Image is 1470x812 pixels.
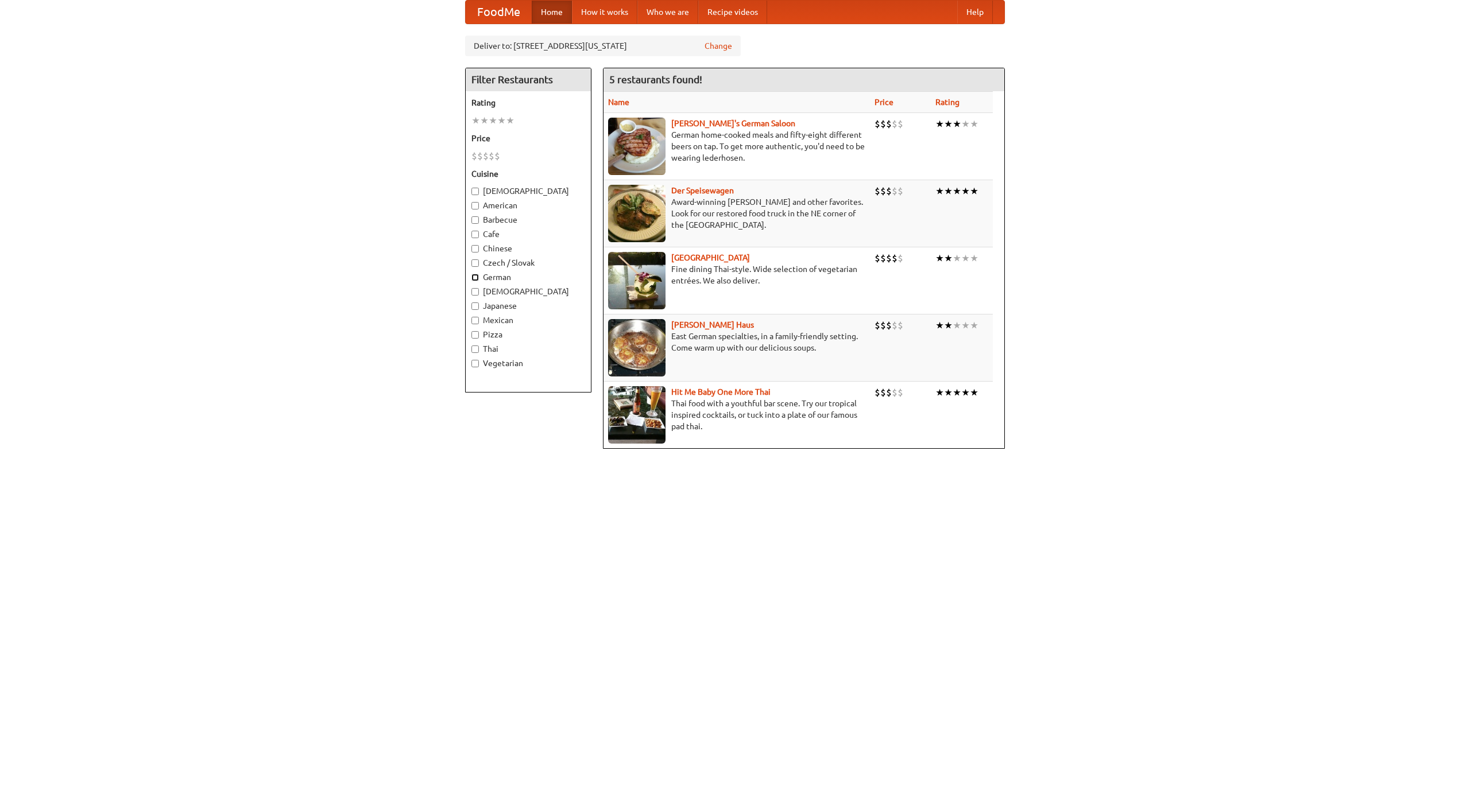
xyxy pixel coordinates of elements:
a: How it works [572,1,637,24]
li: $ [875,252,880,265]
img: speisewagen.jpg [608,185,666,242]
a: Price [875,98,893,107]
input: Chinese [471,245,479,252]
p: Thai food with a youthful bar scene. Try our tropical inspired cocktails, or tuck into a plate of... [608,398,865,432]
li: $ [875,319,880,332]
a: Who we are [637,1,698,24]
li: ★ [953,252,961,265]
a: [GEOGRAPHIC_DATA] [671,253,750,262]
li: $ [886,185,892,197]
li: ★ [953,386,961,399]
input: Vegetarian [471,360,479,367]
p: Award-winning [PERSON_NAME] and other favorites. Look for our restored food truck in the NE corne... [608,196,865,231]
li: ★ [944,386,953,399]
li: $ [489,150,494,162]
img: satay.jpg [608,252,666,309]
input: Barbecue [471,216,479,224]
input: American [471,202,479,209]
h4: Filter Restaurants [466,68,591,91]
input: German [471,274,479,281]
img: kohlhaus.jpg [608,319,666,376]
a: Change [705,40,732,52]
li: ★ [935,319,944,332]
li: ★ [471,114,480,127]
li: $ [892,252,898,265]
li: ★ [935,118,944,130]
label: German [471,271,585,283]
a: Name [608,98,629,107]
input: Pizza [471,331,479,339]
li: $ [880,118,886,130]
li: $ [898,118,903,130]
input: Thai [471,345,479,353]
li: ★ [970,319,978,332]
li: ★ [970,185,978,197]
a: FoodMe [466,1,532,24]
li: ★ [935,185,944,197]
li: $ [494,150,500,162]
a: Help [957,1,993,24]
label: [DEMOGRAPHIC_DATA] [471,286,585,297]
label: Vegetarian [471,358,585,369]
li: ★ [497,114,506,127]
li: $ [898,386,903,399]
li: $ [471,150,477,162]
a: [PERSON_NAME] Haus [671,320,754,329]
li: $ [483,150,489,162]
li: $ [875,185,880,197]
label: American [471,200,585,211]
li: $ [886,118,892,130]
li: $ [886,252,892,265]
h5: Rating [471,97,585,108]
li: ★ [953,319,961,332]
a: [PERSON_NAME]'s German Saloon [671,119,795,128]
li: ★ [489,114,497,127]
li: $ [477,150,483,162]
li: ★ [935,386,944,399]
a: Home [532,1,572,24]
li: $ [886,386,892,399]
label: Pizza [471,329,585,340]
div: Deliver to: [STREET_ADDRESS][US_STATE] [465,36,741,56]
input: [DEMOGRAPHIC_DATA] [471,288,479,296]
input: Czech / Slovak [471,259,479,267]
ng-pluralize: 5 restaurants found! [609,74,702,85]
li: ★ [506,114,514,127]
a: Recipe videos [698,1,767,24]
input: Mexican [471,317,479,324]
li: $ [880,252,886,265]
label: Thai [471,343,585,355]
li: ★ [953,118,961,130]
p: German home-cooked meals and fifty-eight different beers on tap. To get more authentic, you'd nee... [608,129,865,164]
label: Chinese [471,243,585,254]
label: Barbecue [471,214,585,226]
h5: Price [471,133,585,144]
label: [DEMOGRAPHIC_DATA] [471,185,585,197]
li: ★ [970,386,978,399]
li: $ [892,386,898,399]
li: ★ [961,252,970,265]
h5: Cuisine [471,168,585,180]
input: Cafe [471,231,479,238]
li: ★ [961,185,970,197]
a: Der Speisewagen [671,186,734,195]
li: ★ [961,319,970,332]
p: East German specialties, in a family-friendly setting. Come warm up with our delicious soups. [608,331,865,353]
label: Cafe [471,228,585,240]
label: Czech / Slovak [471,257,585,269]
li: ★ [953,185,961,197]
li: $ [898,185,903,197]
li: ★ [944,252,953,265]
li: ★ [944,185,953,197]
li: $ [892,185,898,197]
a: Hit Me Baby One More Thai [671,387,771,397]
li: $ [880,386,886,399]
li: $ [875,118,880,130]
li: $ [880,319,886,332]
li: $ [886,319,892,332]
li: ★ [970,118,978,130]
